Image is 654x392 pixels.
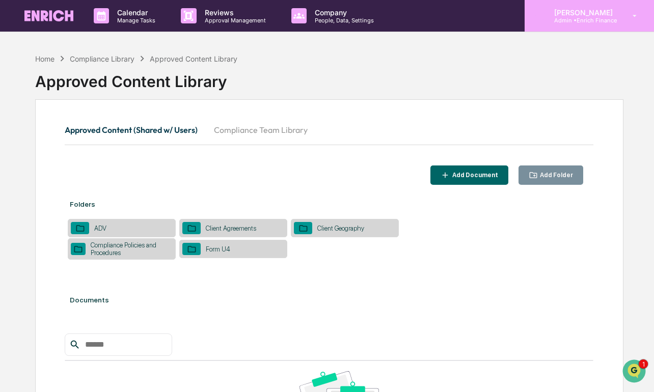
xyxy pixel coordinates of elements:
span: Attestations [84,208,126,218]
div: 🔎 [10,229,18,237]
div: secondary tabs example [65,118,593,142]
p: Calendar [109,8,160,17]
button: Add Folder [519,165,584,185]
div: Compliance Policies and Procedures [86,241,173,257]
span: [DATE] [90,166,111,174]
p: Reviews [197,8,271,17]
div: Add Folder [538,172,573,179]
p: [PERSON_NAME] [546,8,618,17]
span: • [85,166,88,174]
div: Documents [65,286,593,314]
span: Data Lookup [20,228,64,238]
img: 8933085812038_c878075ebb4cc5468115_72.jpg [21,78,40,96]
div: Start new chat [46,78,167,88]
span: [DATE] [90,138,111,147]
a: 🔎Data Lookup [6,223,68,242]
div: Client Geography [312,225,369,232]
div: 🗄️ [74,209,82,217]
p: People, Data, Settings [307,17,379,24]
span: • [85,138,88,147]
p: How can we help? [10,21,185,38]
p: Manage Tasks [109,17,160,24]
img: 1746055101610-c473b297-6a78-478c-a979-82029cc54cd1 [10,78,29,96]
button: Approved Content (Shared w/ Users) [65,118,206,142]
iframe: Open customer support [621,358,649,386]
div: Home [35,54,54,63]
span: [PERSON_NAME] [32,138,83,147]
button: Compliance Team Library [206,118,316,142]
img: 1746055101610-c473b297-6a78-478c-a979-82029cc54cd1 [20,139,29,147]
img: Cece Ferraez [10,156,26,173]
p: Admin • Enrich Finance [546,17,618,24]
a: 🖐️Preclearance [6,204,70,222]
button: Add Document [430,165,508,185]
div: ADV [89,225,112,232]
div: Compliance Library [70,54,134,63]
div: Form U4 [201,245,235,253]
p: Company [307,8,379,17]
div: Approved Content Library [150,54,237,63]
img: logo [24,10,73,21]
button: Start new chat [173,81,185,93]
div: Client Agreements [201,225,261,232]
div: Approved Content Library [35,64,624,91]
div: Add Document [450,172,498,179]
div: Folders [65,190,593,218]
span: [PERSON_NAME] [32,166,83,174]
img: Mark Michael Astarita [10,129,26,145]
span: Pylon [101,253,123,260]
div: 🖐️ [10,209,18,217]
button: See all [158,111,185,123]
div: We're available if you need us! [46,88,140,96]
span: Preclearance [20,208,66,218]
p: Approval Management [197,17,271,24]
a: 🗄️Attestations [70,204,130,222]
a: Powered byPylon [72,252,123,260]
div: Past conversations [10,113,68,121]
